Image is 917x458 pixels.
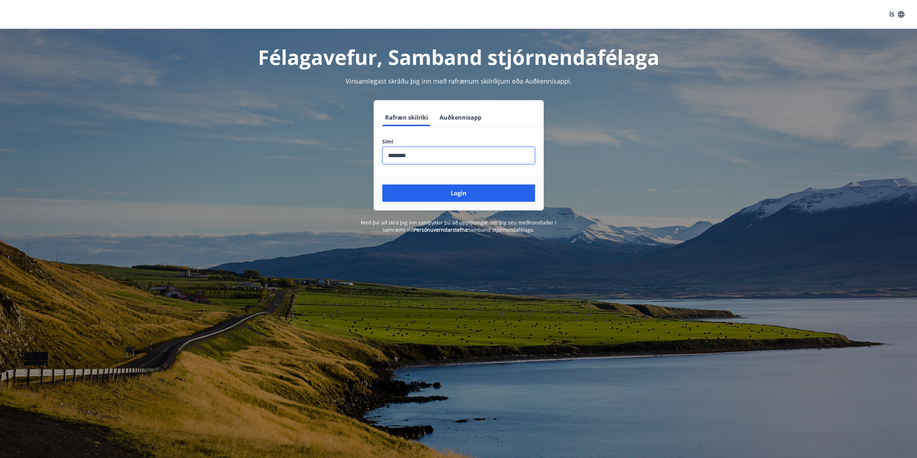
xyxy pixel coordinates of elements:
span: Vinsamlegast skráðu þig inn með rafrænum skilríkjum eða Auðkennisappi. [346,77,572,85]
button: Auðkennisapp [437,109,484,126]
button: Rafræn skilríki [382,109,431,126]
span: Með því að skrá þig inn samþykkir þú að upplýsingar um þig séu meðhöndlaðar í samræmi við Samband... [361,219,556,233]
label: Sími [382,138,535,145]
button: Login [382,184,535,202]
h1: Félagavefur, Samband stjórnendafélaga [208,43,709,71]
button: ÍS [885,8,908,21]
a: Persónuverndarstefna [414,226,468,233]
